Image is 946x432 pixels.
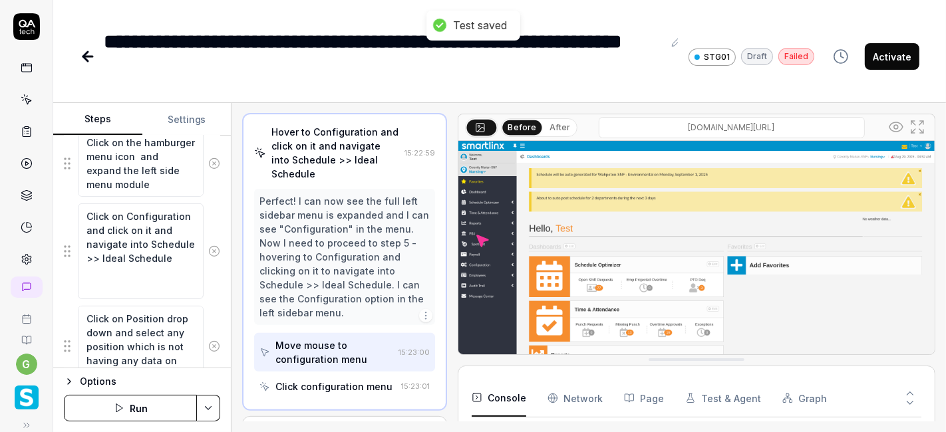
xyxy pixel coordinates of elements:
div: Suggestions [64,305,220,387]
a: Book a call with us [5,303,47,324]
button: Run [64,395,197,421]
div: Suggestions [64,203,220,299]
img: Screenshot [458,141,935,409]
div: Draft [741,48,773,65]
button: Options [64,374,220,389]
button: Activate [865,43,919,70]
a: New conversation [11,276,43,298]
img: Smartlinx Logo [15,385,39,409]
button: Remove step [204,150,225,177]
button: g [16,354,37,375]
div: Suggestions [64,129,220,197]
button: Before [502,120,542,134]
button: Network [548,379,603,417]
button: Console [472,379,526,417]
a: Documentation [5,324,47,346]
time: 15:23:00 [398,348,430,357]
button: Page [624,379,664,417]
button: Remove step [204,238,225,265]
button: Open in full screen [907,116,928,138]
button: Settings [142,104,232,136]
div: Options [80,374,220,389]
span: STG01 [704,51,730,63]
a: STG01 [689,48,736,66]
button: Move mouse to configuration menu15:23:00 [254,333,435,372]
button: Steps [53,104,142,136]
div: Hover to Configuration and click on it and navigate into Schedule >> Ideal Schedule [271,125,399,181]
div: Failed [778,48,814,65]
button: View version history [825,43,857,70]
div: Perfect! I can now see the full left sidebar menu is expanded and I can see "Configuration" in th... [259,194,430,320]
button: Smartlinx Logo [5,375,47,412]
div: Move mouse to configuration menu [275,338,393,366]
button: After [544,120,575,135]
time: 15:22:59 [404,148,435,158]
div: Click configuration menu [275,379,393,393]
button: Show all interative elements [885,116,907,138]
time: 15:23:01 [401,381,430,391]
button: Graph [782,379,827,417]
button: Click configuration menu15:23:01 [254,374,435,399]
div: Test saved [453,19,507,33]
button: Remove step [204,333,225,360]
button: Test & Agent [685,379,761,417]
